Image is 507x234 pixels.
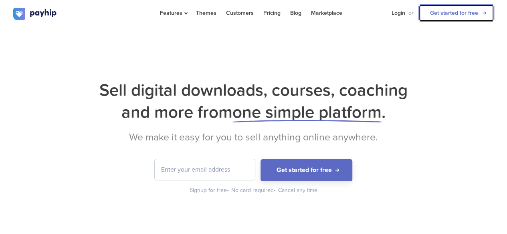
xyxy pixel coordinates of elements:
span: Features [160,10,186,16]
h2: We make it easy for you to sell anything online anywhere. [13,131,494,143]
div: Cancel any time [278,186,317,194]
span: • [227,187,229,194]
h1: Sell digital downloads, courses, coaching and more from [13,79,494,123]
div: No card required [231,186,277,194]
button: Get started for free [261,159,352,181]
span: • [274,187,276,194]
input: Enter your email address [155,159,255,180]
span: one simple platform [232,102,382,122]
img: logo.svg [13,8,57,20]
a: Get started for free [418,4,494,22]
span: . [382,102,386,122]
div: Signup for free [190,186,230,194]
